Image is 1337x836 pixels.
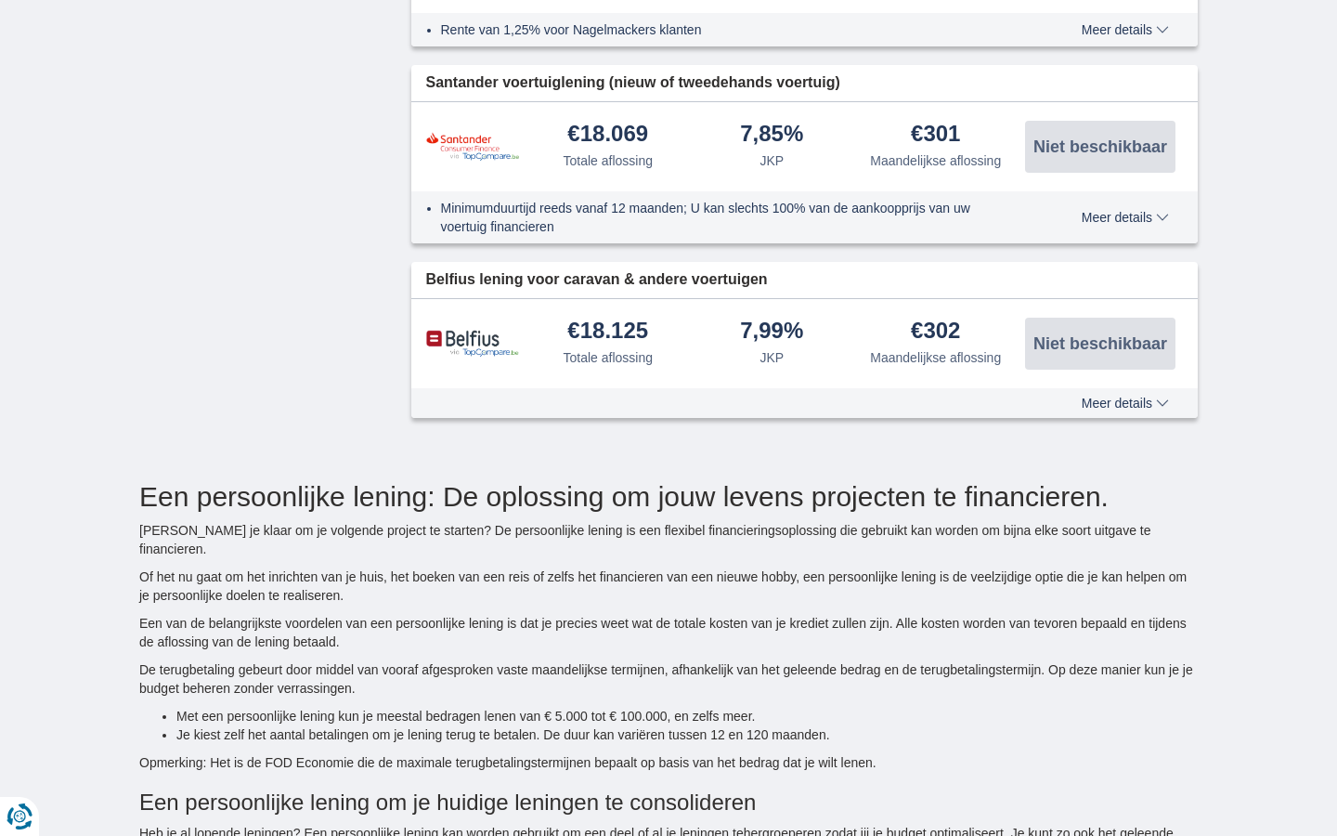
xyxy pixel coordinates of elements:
[139,614,1198,651] p: Een van de belangrijkste voordelen van een persoonlijke lening is dat je precies weet wat de tota...
[1068,210,1183,225] button: Meer details
[759,348,784,367] div: JKP
[759,151,784,170] div: JKP
[1025,121,1175,173] button: Niet beschikbaar
[1068,22,1183,37] button: Meer details
[139,660,1198,698] p: De terugbetaling gebeurt door middel van vooraf afgesproken vaste maandelijkse termijnen, afhanke...
[567,320,648,345] div: €18.125
[563,348,653,367] div: Totale aflossing
[176,725,1198,744] li: Je kiest zelf het aantal betalingen om je lening terug te betalen. De duur kan variëren tussen 12...
[426,72,840,94] span: Santander voertuiglening (nieuw of tweedehands voertuig)
[139,568,1198,605] p: Of het nu gaat om het inrichten van je huis, het boeken van een reis of zelfs het financieren van...
[426,330,519,357] img: product.pl.alt Belfius
[139,790,1198,815] h3: Een persoonlijke lening om je huidige leningen te consolideren
[1082,23,1169,36] span: Meer details
[1033,335,1167,352] span: Niet beschikbaar
[139,521,1198,558] p: [PERSON_NAME] je klaar om je volgende project te starten? De persoonlijke lening is een flexibel ...
[740,123,803,148] div: 7,85%
[426,132,519,161] img: product.pl.alt Santander
[740,320,803,345] div: 7,99%
[139,753,1198,772] p: Opmerking: Het is de FOD Economie die de maximale terugbetalingstermijnen bepaalt op basis van he...
[426,269,768,291] span: Belfius lening voor caravan & andere voertuigen
[911,320,960,345] div: €302
[441,20,1014,39] li: Rente van 1,25% voor Nagelmackers klanten
[567,123,648,148] div: €18.069
[441,199,1014,236] li: Minimumduurtijd reeds vanaf 12 maanden; U kan slechts 100% van de aankoopprijs van uw voertuig fi...
[1033,138,1167,155] span: Niet beschikbaar
[911,123,960,148] div: €301
[1082,211,1169,224] span: Meer details
[1025,318,1175,370] button: Niet beschikbaar
[1068,396,1183,411] button: Meer details
[563,151,653,170] div: Totale aflossing
[1082,397,1169,410] span: Meer details
[176,707,1198,725] li: Met een persoonlijke lening kun je meestal bedragen lenen van € 5.000 tot € 100.000, en zelfs meer.
[870,151,1001,170] div: Maandelijkse aflossing
[870,348,1001,367] div: Maandelijkse aflossing
[139,481,1198,512] h2: Een persoonlijke lening: De oplossing om jouw levens projecten te financieren.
